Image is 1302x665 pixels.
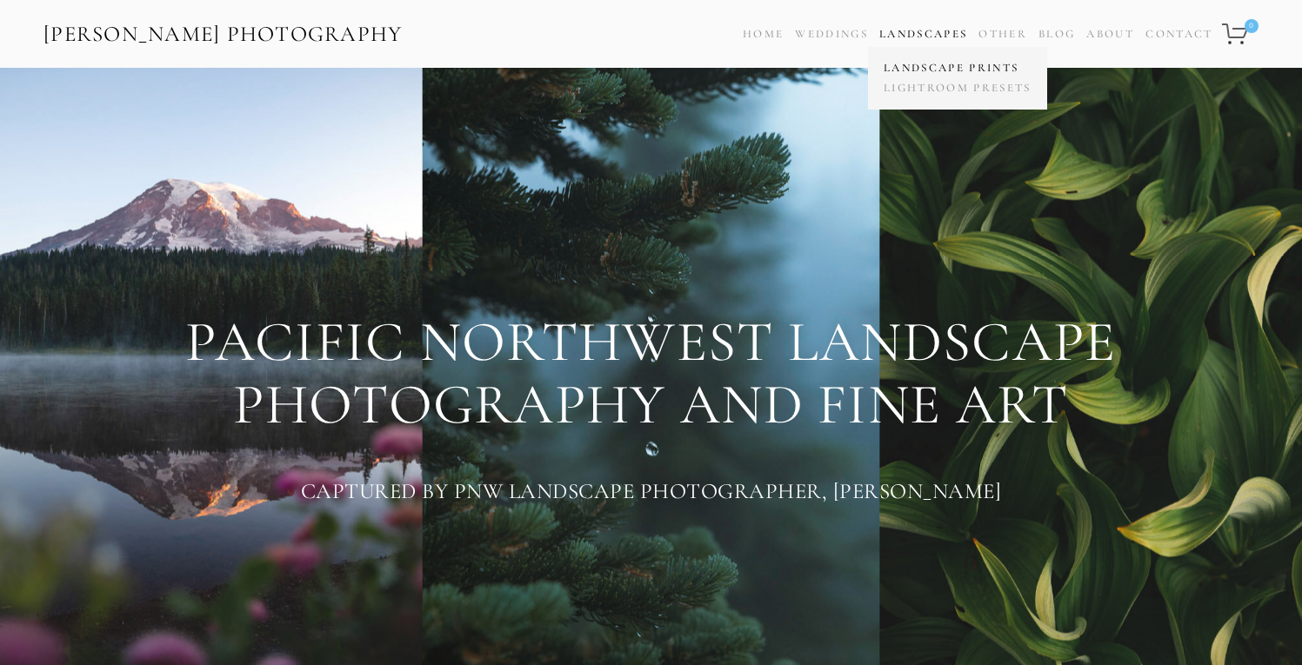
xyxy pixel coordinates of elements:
a: Landscape Prints [879,58,1036,78]
a: 0 items in cart [1219,13,1260,55]
a: Blog [1038,22,1075,47]
span: 0 [1245,19,1259,33]
h3: Captured By PNW Landscape Photographer, [PERSON_NAME] [43,474,1259,509]
a: Weddings [795,27,868,41]
a: Landscapes [879,27,967,41]
a: Home [743,22,784,47]
a: Contact [1145,22,1212,47]
a: Other [978,27,1027,41]
h1: PACIFIC NORTHWEST LANDSCAPE PHOTOGRAPHY AND FINE ART [43,311,1259,436]
a: Lightroom Presets [879,78,1036,98]
a: About [1086,22,1134,47]
a: [PERSON_NAME] Photography [42,15,404,54]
